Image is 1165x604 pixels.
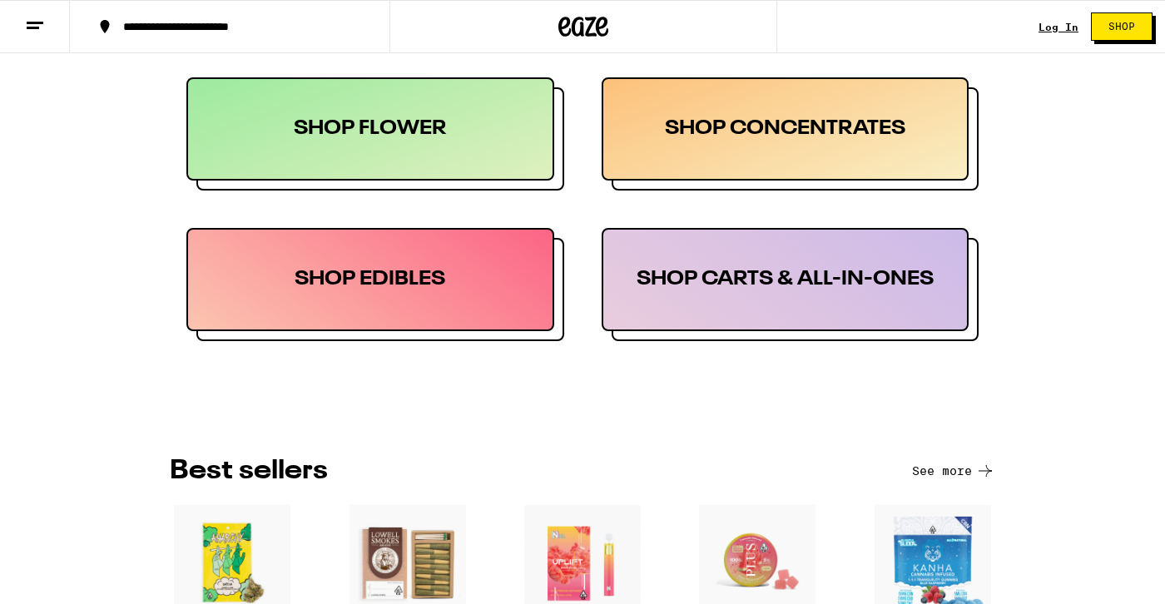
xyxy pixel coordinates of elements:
a: Shop [1078,12,1165,41]
button: SHOP CONCENTRATES [602,77,979,191]
button: Shop [1091,12,1153,41]
a: Log In [1039,22,1078,32]
span: Shop [1108,22,1135,32]
div: SHOP EDIBLES [186,228,554,331]
button: SHOP CARTS & ALL-IN-ONES [602,228,979,341]
button: SHOP EDIBLES [186,228,564,341]
div: SHOP CONCENTRATES [602,77,969,181]
div: SHOP CARTS & ALL-IN-ONES [602,228,969,331]
h3: BEST SELLERS [170,458,328,484]
button: See more [912,461,995,481]
span: Hi. Need any help? [10,12,120,25]
div: SHOP FLOWER [186,77,554,181]
button: SHOP FLOWER [186,77,564,191]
